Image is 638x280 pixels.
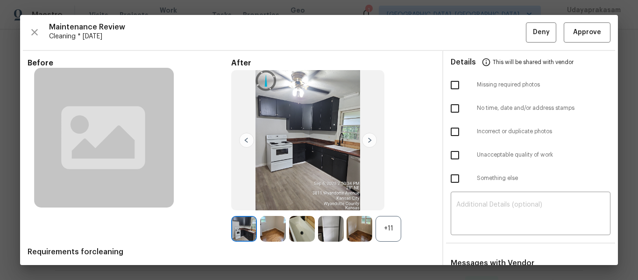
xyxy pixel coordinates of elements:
[564,22,610,43] button: Approve
[443,73,618,97] div: Missing required photos
[49,32,526,41] span: Cleaning * [DATE]
[493,51,574,73] span: This will be shared with vendor
[477,151,610,159] span: Unacceptable quality of work
[477,128,610,136] span: Incorrect or duplicate photos
[231,58,435,68] span: After
[28,58,231,68] span: Before
[451,259,534,267] span: Messages with Vendor
[477,104,610,112] span: No time, date and/or address stamps
[443,97,618,120] div: No time, date and/or address stamps
[443,167,618,190] div: Something else
[477,174,610,182] span: Something else
[443,120,618,144] div: Incorrect or duplicate photos
[49,22,526,32] span: Maintenance Review
[376,216,401,242] div: +11
[451,51,476,73] span: Details
[28,247,435,257] span: Requirements for cleaning
[362,133,377,148] img: right-chevron-button-url
[533,27,550,38] span: Deny
[477,81,610,89] span: Missing required photos
[573,27,601,38] span: Approve
[526,22,556,43] button: Deny
[443,144,618,167] div: Unacceptable quality of work
[239,133,254,148] img: left-chevron-button-url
